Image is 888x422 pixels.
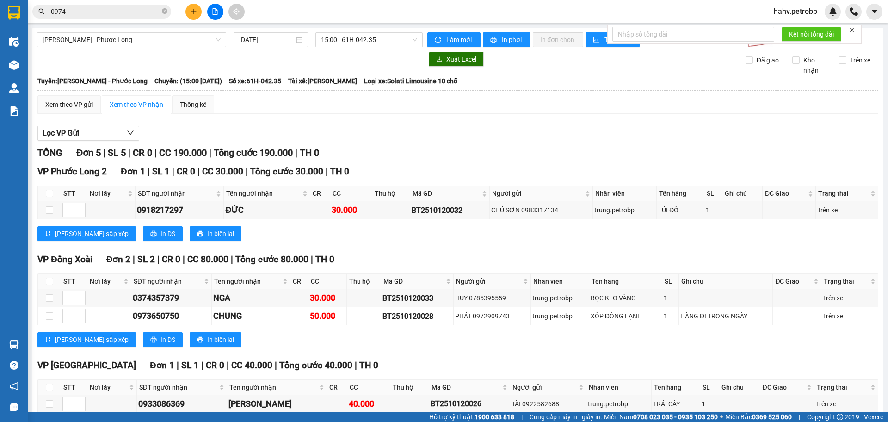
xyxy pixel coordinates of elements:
span: [PERSON_NAME] sắp xếp [55,335,129,345]
div: 1 [664,293,677,303]
span: download [436,56,443,63]
span: printer [150,336,157,344]
div: trung.petrobp [532,293,587,303]
span: | [231,254,233,265]
div: trung.petrobp [588,399,650,409]
div: CHUNG [213,310,289,323]
button: In đơn chọn [533,32,583,47]
span: Hồ Chí Minh - Phước Long [43,33,221,47]
span: search [38,8,45,15]
span: Đơn 1 [150,360,174,371]
span: TH 0 [300,147,319,158]
div: BỌC KEO VÀNG [591,293,660,303]
span: | [197,166,200,177]
div: TRÁI CÂY [653,399,698,409]
span: Trên xe [846,55,874,65]
div: trung.petrobp [532,311,587,321]
span: Kho nhận [800,55,832,75]
span: | [172,166,174,177]
span: printer [150,230,157,238]
button: downloadXuất Excel [429,52,484,67]
th: STT [61,186,87,201]
img: warehouse-icon [9,340,19,349]
button: caret-down [866,4,882,20]
span: ⚪️ [720,415,723,419]
span: ĐC Giao [765,188,806,199]
span: caret-down [870,7,879,16]
span: SĐT người nhận [134,276,202,286]
span: Mã GD [432,382,501,392]
div: PHÁT 0972909743 [455,311,529,321]
th: CC [347,380,390,395]
span: close-circle [162,7,167,16]
div: trung.petrobp [594,205,655,215]
span: notification [10,382,18,391]
div: [PERSON_NAME] [228,397,325,410]
span: In biên lai [207,335,234,345]
span: Người gửi [492,188,583,199]
span: In DS [160,335,175,345]
td: 0933086369 [137,395,227,413]
button: aim [228,4,245,20]
span: aim [233,8,240,15]
th: Tên hàng [652,380,700,395]
span: | [133,254,135,265]
img: warehouse-icon [9,37,19,47]
span: TH 0 [330,166,349,177]
span: printer [197,336,203,344]
img: warehouse-icon [9,60,19,70]
b: Tuyến: [PERSON_NAME] - Phước Long [37,77,148,85]
button: file-add [207,4,223,20]
div: 0918217297 [137,204,222,217]
th: SL [700,380,719,395]
th: CC [330,186,372,201]
span: hahv.petrobp [766,6,825,17]
div: 1 [702,399,717,409]
div: Trên xe [817,205,876,215]
span: In phơi [502,35,523,45]
span: Đơn 1 [121,166,145,177]
span: | [201,360,203,371]
div: HÀNG ĐI TRONG NGÀY [680,311,771,321]
td: 0374357379 [131,289,212,307]
span: Loại xe: Solati Limousine 10 chỗ [364,76,457,86]
span: | [227,360,229,371]
button: bar-chartThống kê [586,32,640,47]
span: Nơi lấy [90,276,122,286]
span: Hỗ trợ kỹ thuật: [429,412,514,422]
strong: 0708 023 035 - 0935 103 250 [633,413,718,421]
div: 40.000 [349,397,388,410]
span: | [157,254,160,265]
span: Tổng cước 30.000 [250,166,323,177]
span: VP Phước Long 2 [37,166,107,177]
strong: 0369 525 060 [752,413,792,421]
th: CC [308,274,347,289]
span: CR 0 [206,360,224,371]
span: question-circle [10,361,18,370]
span: Xuất Excel [446,54,476,64]
button: sort-ascending[PERSON_NAME] sắp xếp [37,332,136,347]
span: ĐC Giao [763,382,805,392]
button: printerIn phơi [483,32,530,47]
span: Mã GD [413,188,480,199]
span: printer [197,230,203,238]
img: logo-vxr [8,6,20,20]
span: CR 0 [162,254,180,265]
span: plus [191,8,197,15]
span: TỔNG [37,147,62,158]
img: warehouse-icon [9,83,19,93]
span: Người gửi [512,382,577,392]
td: CHUNG [212,307,290,325]
div: NGA [213,292,289,304]
input: Tìm tên, số ĐT hoặc mã đơn [51,6,160,17]
span: Tổng cước 40.000 [279,360,352,371]
span: CR 0 [133,147,152,158]
span: SL 2 [137,254,155,265]
td: BT2510120033 [381,289,453,307]
td: BT2510120032 [410,201,490,219]
span: | [311,254,313,265]
span: SĐT người nhận [138,188,214,199]
span: sync [435,37,443,44]
td: BT2510120028 [381,307,453,325]
span: copyright [837,414,843,420]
